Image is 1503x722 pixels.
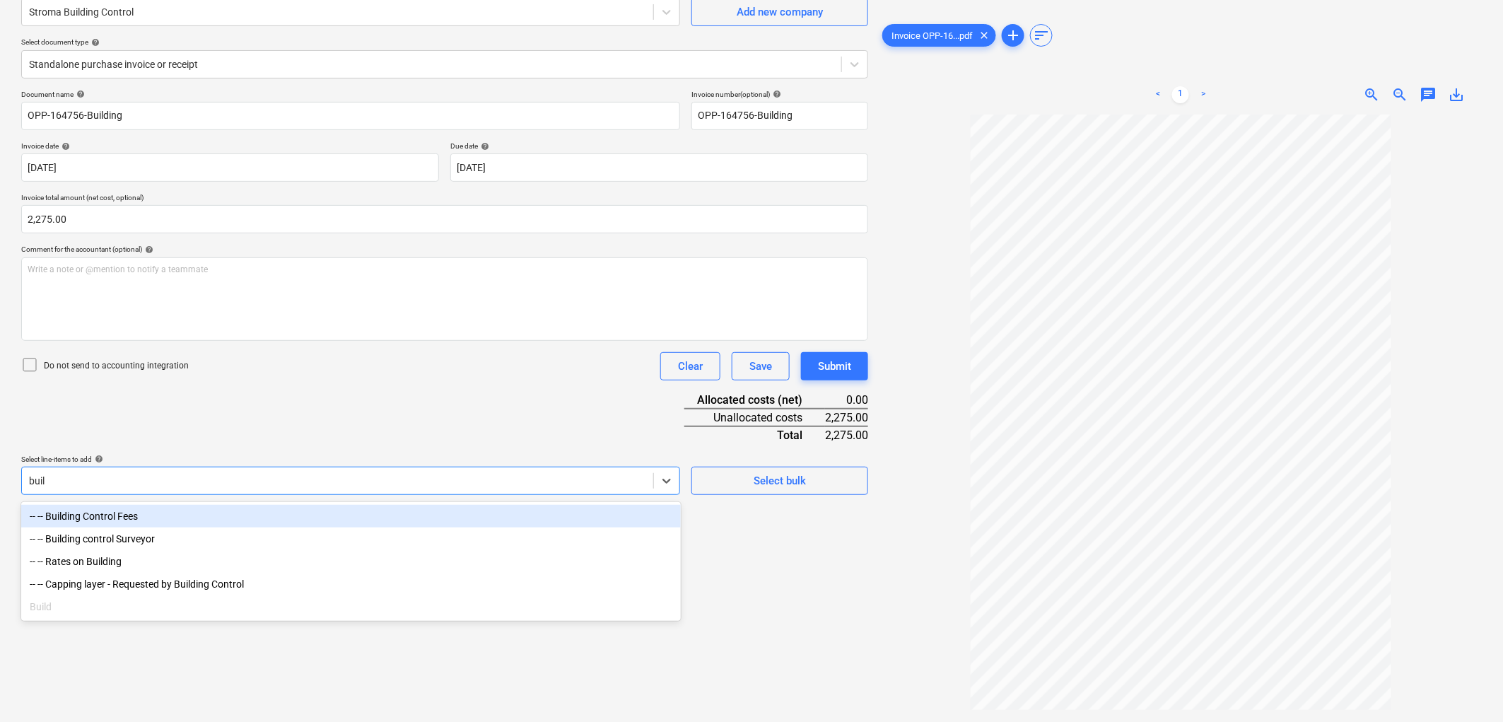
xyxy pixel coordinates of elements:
button: Clear [660,352,720,380]
button: Submit [801,352,868,380]
iframe: Chat Widget [1432,654,1503,722]
span: clear [976,27,993,44]
div: Select bulk [754,472,806,490]
span: chat [1420,86,1437,103]
input: Document name [21,102,680,130]
p: Invoice total amount (net cost, optional) [21,193,868,205]
span: help [478,142,489,151]
p: Do not send to accounting integration [44,360,189,372]
input: Invoice number [691,102,868,130]
div: Invoice OPP-16...pdf [882,24,996,47]
a: Previous page [1150,86,1166,103]
div: -- -- Building control Surveyor [21,528,681,550]
span: help [59,142,70,151]
div: -- -- Capping layer - Requested by Building Control [21,573,681,595]
span: save_alt [1448,86,1465,103]
span: sort [1033,27,1050,44]
div: 2,275.00 [825,409,868,426]
div: Invoice number (optional) [691,90,868,99]
div: 2,275.00 [825,426,868,443]
button: Select bulk [691,467,868,495]
span: zoom_in [1363,86,1380,103]
div: Allocated costs (net) [684,392,825,409]
div: Clear [678,357,703,375]
div: Document name [21,90,680,99]
div: Invoice date [21,141,439,151]
a: Next page [1195,86,1212,103]
div: Due date [450,141,868,151]
span: add [1005,27,1022,44]
div: Total [684,426,825,443]
div: Build [21,595,681,618]
button: Save [732,352,790,380]
div: -- -- Rates on Building [21,550,681,573]
span: help [88,38,100,47]
span: help [92,455,103,463]
div: 0.00 [825,392,868,409]
div: Comment for the accountant (optional) [21,245,868,254]
a: Page 1 is your current page [1172,86,1189,103]
div: Add new company [737,3,823,21]
span: help [74,90,85,98]
span: zoom_out [1391,86,1408,103]
div: Select document type [21,37,868,47]
div: -- -- Building Control Fees [21,505,681,528]
div: Unallocated costs [684,409,825,426]
input: Invoice total amount (net cost, optional) [21,205,868,233]
span: Invoice OPP-16...pdf [883,30,981,41]
div: Submit [818,357,851,375]
span: help [142,245,153,254]
div: Select line-items to add [21,455,680,464]
div: Save [749,357,772,375]
input: Invoice date not specified [21,153,439,182]
span: help [770,90,781,98]
input: Due date not specified [450,153,868,182]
